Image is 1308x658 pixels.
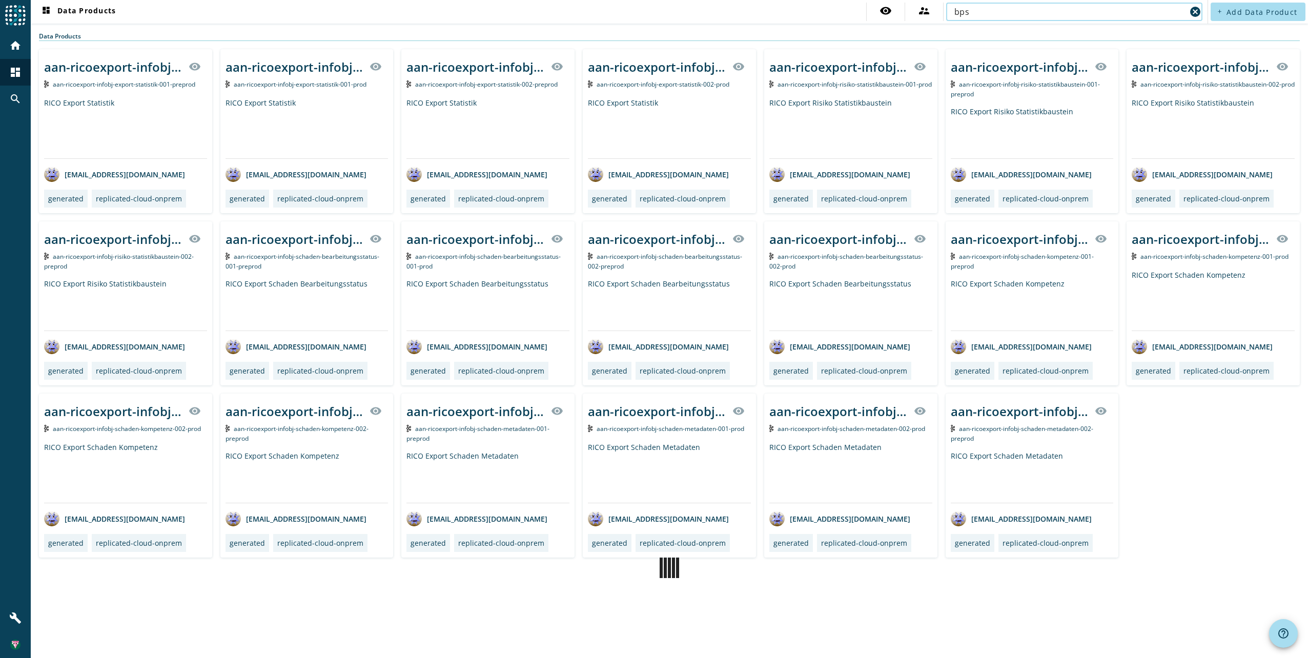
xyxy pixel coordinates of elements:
[189,405,201,417] mat-icon: visibility
[951,425,955,432] img: Kafka Topic: aan-ricoexport-infobj-schaden-metadaten-002-preprod
[951,80,955,88] img: Kafka Topic: aan-ricoexport-infobj-risiko-statistikbaustein-001-preprod
[9,39,22,52] mat-icon: home
[773,194,809,203] div: generated
[769,339,785,354] img: avatar
[769,279,932,331] div: RICO Export Schaden Bearbeitungsstatus
[588,279,751,331] div: RICO Export Schaden Bearbeitungsstatus
[411,538,446,548] div: generated
[951,279,1114,331] div: RICO Export Schaden Kompetenz
[406,339,547,354] div: [EMAIL_ADDRESS][DOMAIN_NAME]
[640,538,726,548] div: replicated-cloud-onprem
[588,442,751,503] div: RICO Export Schaden Metadaten
[370,405,382,417] mat-icon: visibility
[918,5,930,17] mat-icon: supervisor_account
[230,366,265,376] div: generated
[1003,538,1089,548] div: replicated-cloud-onprem
[769,98,932,158] div: RICO Export Risiko Statistikbaustein
[769,80,774,88] img: Kafka Topic: aan-ricoexport-infobj-risiko-statistikbaustein-001-prod
[406,279,569,331] div: RICO Export Schaden Bearbeitungsstatus
[226,339,366,354] div: [EMAIL_ADDRESS][DOMAIN_NAME]
[189,60,201,73] mat-icon: visibility
[732,233,745,245] mat-icon: visibility
[914,60,926,73] mat-icon: visibility
[406,98,569,158] div: RICO Export Statistik
[458,194,544,203] div: replicated-cloud-onprem
[588,58,726,75] div: aan-ricoexport-infobj-export-statistik-002-_stage_
[226,511,241,526] img: avatar
[40,6,116,18] span: Data Products
[951,451,1114,503] div: RICO Export Schaden Metadaten
[44,253,49,260] img: Kafka Topic: aan-ricoexport-infobj-risiko-statistikbaustein-002-preprod
[769,339,910,354] div: [EMAIL_ADDRESS][DOMAIN_NAME]
[769,167,785,182] img: avatar
[230,538,265,548] div: generated
[769,58,908,75] div: aan-ricoexport-infobj-risiko-statistikbaustein-001-_stage_
[44,80,49,88] img: Kafka Topic: aan-ricoexport-infobj-export-statistik-001-preprod
[1211,3,1305,21] button: Add Data Product
[1140,252,1289,261] span: Kafka Topic: aan-ricoexport-infobj-schaden-kompetenz-001-prod
[44,58,182,75] div: aan-ricoexport-infobj-export-statistik-001-_stage_
[1095,60,1107,73] mat-icon: visibility
[597,80,729,89] span: Kafka Topic: aan-ricoexport-infobj-export-statistik-002-prod
[1276,60,1289,73] mat-icon: visibility
[406,511,547,526] div: [EMAIL_ADDRESS][DOMAIN_NAME]
[226,98,389,158] div: RICO Export Statistik
[640,194,726,203] div: replicated-cloud-onprem
[951,511,966,526] img: avatar
[588,98,751,158] div: RICO Export Statistik
[1132,58,1270,75] div: aan-ricoexport-infobj-risiko-statistikbaustein-002-_stage_
[406,451,569,503] div: RICO Export Schaden Metadaten
[226,424,369,443] span: Kafka Topic: aan-ricoexport-infobj-schaden-kompetenz-002-preprod
[914,405,926,417] mat-icon: visibility
[951,339,966,354] img: avatar
[44,442,207,503] div: RICO Export Schaden Kompetenz
[9,612,22,624] mat-icon: build
[36,3,120,21] button: Data Products
[1276,233,1289,245] mat-icon: visibility
[588,339,603,354] img: avatar
[226,167,366,182] div: [EMAIL_ADDRESS][DOMAIN_NAME]
[1132,339,1273,354] div: [EMAIL_ADDRESS][DOMAIN_NAME]
[551,233,563,245] mat-icon: visibility
[769,253,774,260] img: Kafka Topic: aan-ricoexport-infobj-schaden-bearbeitungsstatus-002-prod
[1132,167,1147,182] img: avatar
[458,538,544,548] div: replicated-cloud-onprem
[769,511,910,526] div: [EMAIL_ADDRESS][DOMAIN_NAME]
[769,425,774,432] img: Kafka Topic: aan-ricoexport-infobj-schaden-metadaten-002-prod
[406,403,545,420] div: aan-ricoexport-infobj-schaden-metadaten-001-_stage_
[406,167,422,182] img: avatar
[277,194,363,203] div: replicated-cloud-onprem
[96,194,182,203] div: replicated-cloud-onprem
[226,451,389,503] div: RICO Export Schaden Kompetenz
[226,279,389,331] div: RICO Export Schaden Bearbeitungsstatus
[588,511,729,526] div: [EMAIL_ADDRESS][DOMAIN_NAME]
[370,60,382,73] mat-icon: visibility
[44,339,185,354] div: [EMAIL_ADDRESS][DOMAIN_NAME]
[1132,231,1270,248] div: aan-ricoexport-infobj-schaden-kompetenz-001-_stage_
[1136,366,1171,376] div: generated
[951,253,955,260] img: Kafka Topic: aan-ricoexport-infobj-schaden-kompetenz-001-preprod
[10,640,21,650] img: 5ba4e083c89e3dd1cb8d0563bab23dbc
[226,425,230,432] img: Kafka Topic: aan-ricoexport-infobj-schaden-kompetenz-002-preprod
[1217,9,1222,14] mat-icon: add
[1132,270,1295,331] div: RICO Export Schaden Kompetenz
[951,107,1114,158] div: RICO Export Risiko Statistikbaustein
[588,253,592,260] img: Kafka Topic: aan-ricoexport-infobj-schaden-bearbeitungsstatus-002-preprod
[955,194,990,203] div: generated
[1189,6,1201,18] mat-icon: cancel
[226,253,230,260] img: Kafka Topic: aan-ricoexport-infobj-schaden-bearbeitungsstatus-001-preprod
[1132,253,1136,260] img: Kafka Topic: aan-ricoexport-infobj-schaden-kompetenz-001-prod
[44,252,194,271] span: Kafka Topic: aan-ricoexport-infobj-risiko-statistikbaustein-002-preprod
[588,231,726,248] div: aan-ricoexport-infobj-schaden-bearbeitungsstatus-002-_stage_
[406,58,545,75] div: aan-ricoexport-infobj-export-statistik-002-_stage_
[226,231,364,248] div: aan-ricoexport-infobj-schaden-bearbeitungsstatus-001-_stage_
[1132,98,1295,158] div: RICO Export Risiko Statistikbaustein
[96,538,182,548] div: replicated-cloud-onprem
[951,252,1094,271] span: Kafka Topic: aan-ricoexport-infobj-schaden-kompetenz-001-preprod
[551,405,563,417] mat-icon: visibility
[778,80,932,89] span: Kafka Topic: aan-ricoexport-infobj-risiko-statistikbaustein-001-prod
[769,231,908,248] div: aan-ricoexport-infobj-schaden-bearbeitungsstatus-002-_stage_
[1136,194,1171,203] div: generated
[1140,80,1295,89] span: Kafka Topic: aan-ricoexport-infobj-risiko-statistikbaustein-002-prod
[592,538,627,548] div: generated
